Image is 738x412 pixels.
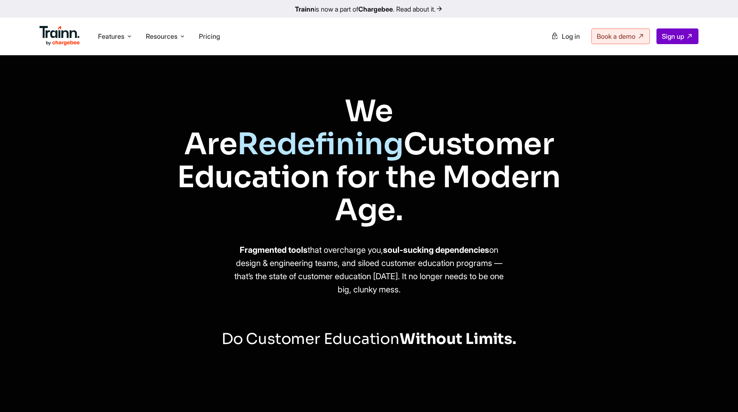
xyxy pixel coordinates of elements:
[546,29,585,44] a: Log in
[656,28,698,44] a: Sign up
[237,125,403,163] span: Redefining
[597,32,635,40] span: Book a demo
[662,32,684,40] span: Sign up
[199,32,220,40] a: Pricing
[697,372,738,412] iframe: Chat Widget
[562,32,580,40] span: Log in
[295,5,315,13] b: Trainn
[40,26,80,46] img: Trainn Logo
[383,245,489,255] b: soul-sucking dependencies
[229,243,509,296] p: that overcharge you, on design & engineering teams, and siloed customer education programs — that...
[98,32,124,41] span: Features
[146,32,177,41] span: Resources
[399,330,516,348] span: Without Limits.
[240,245,308,255] b: Fragmented tools
[358,5,393,13] b: Chargebee
[158,95,580,227] h1: We Are Customer Education for the Modern Age.
[591,28,650,44] a: Book a demo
